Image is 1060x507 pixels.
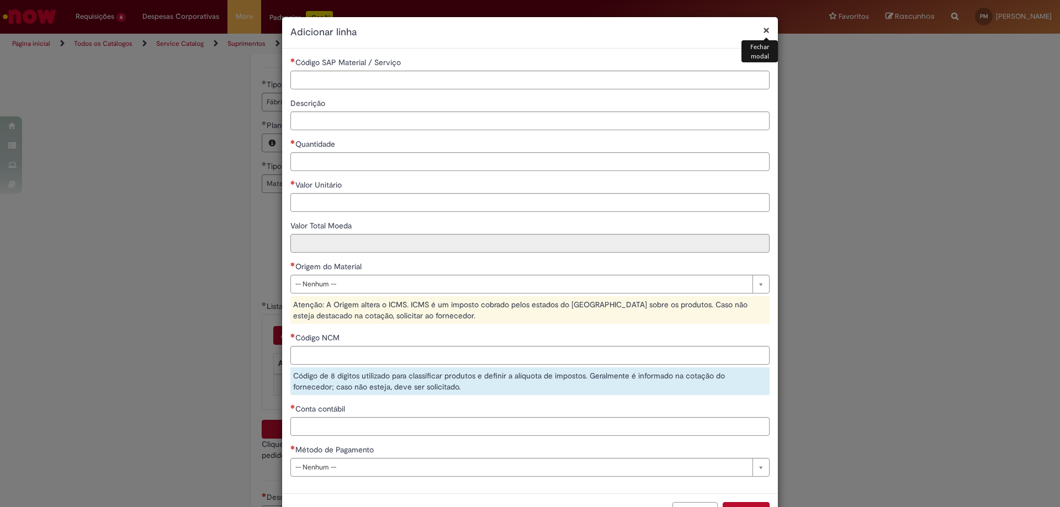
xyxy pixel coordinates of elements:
span: Necessários [290,333,295,338]
span: Necessários [290,140,295,144]
input: Valor Unitário [290,193,770,212]
span: Necessários [290,180,295,185]
span: Código SAP Material / Serviço [295,57,403,67]
input: Código SAP Material / Serviço [290,71,770,89]
span: Valor Unitário [295,180,344,190]
input: Quantidade [290,152,770,171]
button: Fechar modal [763,24,770,36]
span: Necessários [290,445,295,450]
div: Fechar modal [741,40,778,62]
div: Código de 8 dígitos utilizado para classificar produtos e definir a alíquota de impostos. Geralme... [290,367,770,395]
span: Necessários [290,404,295,409]
span: Somente leitura - Valor Total Moeda [290,221,354,231]
span: Método de Pagamento [295,445,376,455]
input: Descrição [290,111,770,130]
span: Descrição [290,98,327,108]
span: Quantidade [295,139,337,149]
div: Atenção: A Origem altera o ICMS. ICMS é um imposto cobrado pelos estados do [GEOGRAPHIC_DATA] sob... [290,296,770,324]
span: -- Nenhum -- [295,458,747,476]
span: Conta contábil [295,404,347,414]
input: Conta contábil [290,417,770,436]
input: Valor Total Moeda [290,234,770,253]
h2: Adicionar linha [290,25,770,40]
span: Necessários [290,262,295,266]
span: Código NCM [295,333,342,343]
span: Necessários [290,58,295,62]
span: Origem do Material [295,261,364,271]
span: -- Nenhum -- [295,275,747,293]
input: Código NCM [290,346,770,365]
